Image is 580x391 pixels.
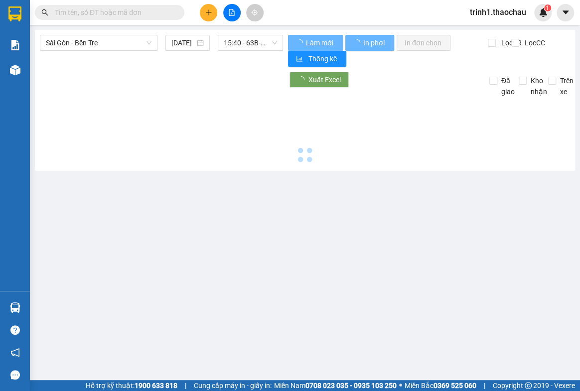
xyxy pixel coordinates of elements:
[200,4,217,21] button: plus
[308,53,338,64] span: Thống kê
[224,35,277,50] span: 15:40 - 63B-007.59
[251,9,258,16] span: aim
[223,4,241,21] button: file-add
[345,35,394,51] button: In phơi
[10,348,20,357] span: notification
[544,4,551,11] sup: 1
[308,74,341,85] span: Xuất Excel
[10,370,20,380] span: message
[290,72,349,88] button: Xuất Excel
[194,380,272,391] span: Cung cấp máy in - giấy in:
[246,4,264,21] button: aim
[525,382,532,389] span: copyright
[10,325,20,335] span: question-circle
[135,382,177,390] strong: 1900 633 818
[546,4,549,11] span: 1
[297,76,308,83] span: loading
[41,9,48,16] span: search
[497,37,523,48] span: Lọc CR
[521,37,547,48] span: Lọc CC
[527,75,551,97] span: Kho nhận
[10,40,20,50] img: solution-icon
[296,39,304,46] span: loading
[274,380,397,391] span: Miền Nam
[556,75,578,97] span: Trên xe
[353,39,362,46] span: loading
[86,380,177,391] span: Hỗ trợ kỹ thuật:
[462,6,534,18] span: trinh1.thaochau
[8,6,21,21] img: logo-vxr
[397,35,451,51] button: In đơn chọn
[557,4,574,21] button: caret-down
[288,35,343,51] button: Làm mới
[185,380,186,391] span: |
[399,384,402,388] span: ⚪️
[171,37,195,48] input: 12/09/2025
[46,35,151,50] span: Sài Gòn - Bến Tre
[228,9,235,16] span: file-add
[306,37,335,48] span: Làm mới
[288,51,346,67] button: bar-chartThống kê
[497,75,519,97] span: Đã giao
[10,65,20,75] img: warehouse-icon
[539,8,548,17] img: icon-new-feature
[10,302,20,313] img: warehouse-icon
[305,382,397,390] strong: 0708 023 035 - 0935 103 250
[296,55,304,63] span: bar-chart
[405,380,476,391] span: Miền Bắc
[205,9,212,16] span: plus
[484,380,485,391] span: |
[434,382,476,390] strong: 0369 525 060
[55,7,172,18] input: Tìm tên, số ĐT hoặc mã đơn
[561,8,570,17] span: caret-down
[363,37,386,48] span: In phơi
